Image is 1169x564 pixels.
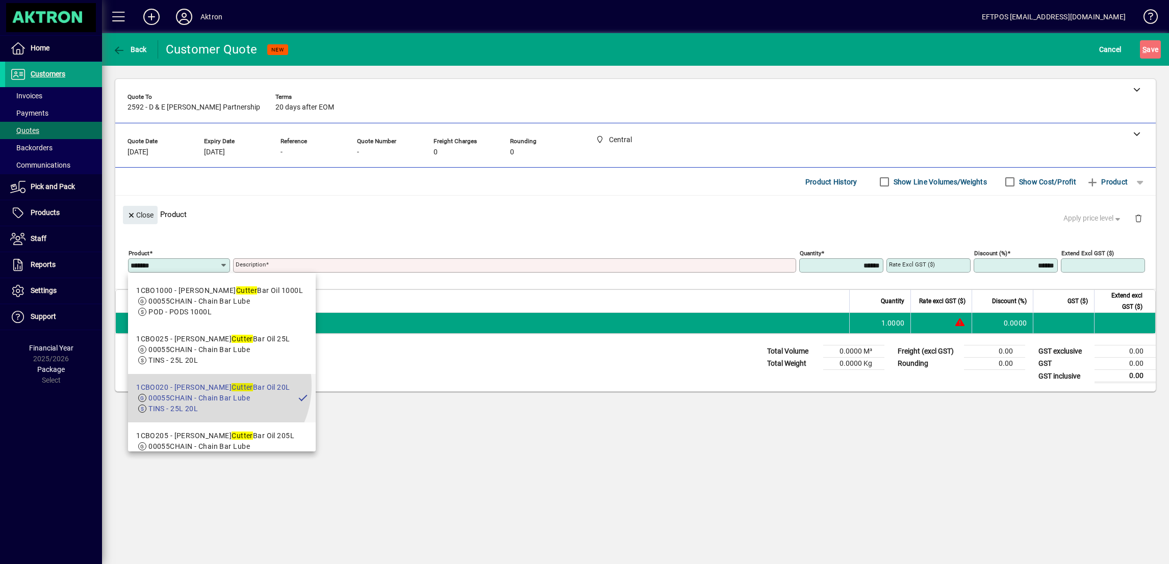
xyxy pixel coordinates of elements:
span: Apply price level [1063,213,1123,224]
td: Total Weight [762,358,823,370]
span: Item [155,296,167,307]
a: Pick and Pack [5,174,102,200]
app-page-header-button: Close [120,210,160,219]
mat-label: Description [236,261,266,268]
label: Show Cost/Profit [1017,177,1076,187]
span: Extend excl GST ($) [1101,290,1142,312]
td: Rounding [893,358,964,370]
button: Back [110,40,149,59]
td: 0.0000 Kg [823,358,884,370]
span: Cancel [1099,41,1122,58]
td: 0.00 [1095,370,1156,383]
a: Settings [5,278,102,304]
span: NEW [271,46,284,53]
td: Total Volume [762,345,823,358]
div: Aktron [200,9,222,25]
span: Back [113,45,147,53]
span: 0 [434,148,438,156]
span: Home [31,44,49,52]
span: S [1142,45,1147,53]
div: Product [115,196,1156,233]
span: Discount (%) [992,296,1027,307]
span: - [281,148,283,156]
span: Product History [805,174,857,190]
span: [DATE] [204,148,225,156]
span: GST ($) [1068,296,1088,307]
td: 0.00 [964,358,1025,370]
button: Profile [168,8,200,26]
a: Products [5,200,102,226]
mat-label: Rate excl GST ($) [889,261,935,268]
mat-label: Product [129,250,149,257]
span: Rate excl GST ($) [919,296,965,307]
td: GST [1033,358,1095,370]
span: Payments [10,109,48,117]
span: Customers [31,70,65,78]
span: Staff [31,234,46,243]
button: Add [135,8,168,26]
td: 0.0000 M³ [823,345,884,358]
span: Financial Year [29,344,73,352]
app-page-header-button: Delete [1126,213,1151,223]
td: 0.0000 [972,313,1033,333]
span: Products [31,208,60,217]
span: Description [190,296,221,307]
label: Show Line Volumes/Weights [892,177,987,187]
a: Staff [5,226,102,252]
span: ave [1142,41,1158,58]
mat-label: Extend excl GST ($) [1061,250,1114,257]
span: Support [31,312,56,320]
span: Quotes [10,126,39,135]
span: Communications [10,161,70,169]
a: Reports [5,252,102,278]
button: Close [123,206,158,224]
a: Backorders [5,139,102,156]
a: Invoices [5,87,102,104]
span: Quantity [881,296,904,307]
span: Settings [31,286,57,294]
span: [DATE] [128,148,148,156]
a: Support [5,304,102,330]
a: Home [5,36,102,61]
span: Invoices [10,92,42,100]
div: Customer Quote [166,41,258,58]
span: - [357,148,359,156]
td: GST exclusive [1033,345,1095,358]
td: Freight (excl GST) [893,345,964,358]
span: Reports [31,260,56,268]
span: 2592 - D & E [PERSON_NAME] Partnership [128,103,260,112]
td: 0.00 [964,345,1025,358]
td: 0.00 [1095,345,1156,358]
a: Communications [5,156,102,174]
mat-label: Discount (%) [974,250,1007,257]
a: Knowledge Base [1136,2,1156,35]
button: Product History [801,173,861,191]
span: Central [166,317,178,329]
span: Package [37,365,65,373]
button: Cancel [1097,40,1124,59]
span: Backorders [10,144,53,152]
span: 1.0000 [881,318,905,328]
td: 0.00 [1095,358,1156,370]
span: Pick and Pack [31,182,75,191]
app-page-header-button: Back [102,40,158,59]
a: Quotes [5,122,102,139]
span: Close [127,207,154,224]
button: Apply price level [1059,209,1127,228]
button: Save [1140,40,1161,59]
div: EFTPOS [EMAIL_ADDRESS][DOMAIN_NAME] [982,9,1126,25]
mat-label: Quantity [800,250,821,257]
a: Payments [5,104,102,122]
td: GST inclusive [1033,370,1095,383]
span: 0 [510,148,514,156]
span: 20 days after EOM [275,103,334,112]
button: Delete [1126,206,1151,230]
